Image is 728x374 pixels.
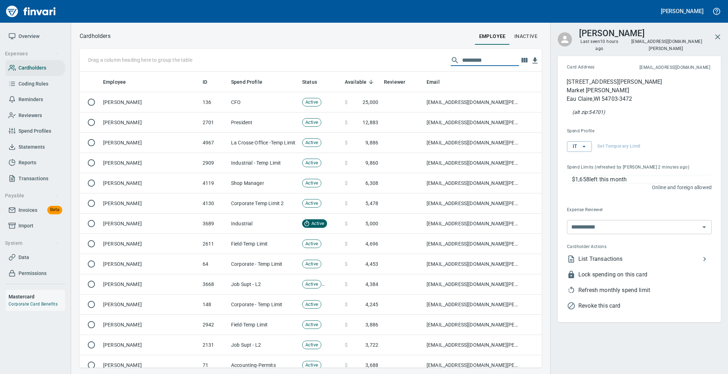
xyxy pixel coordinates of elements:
[200,234,228,254] td: 2611
[6,202,65,218] a: InvoicesBeta
[228,92,299,112] td: CFO
[384,78,405,86] span: Reviewer
[595,39,618,51] time: 10 hours ago
[100,295,200,315] td: [PERSON_NAME]
[303,321,321,328] span: Active
[365,240,378,247] span: 4,696
[303,139,321,146] span: Active
[365,200,378,207] span: 5,478
[345,281,348,288] span: $
[18,111,42,120] span: Reviewers
[6,28,65,44] a: Overview
[424,335,523,355] td: [EMAIL_ADDRESS][DOMAIN_NAME][PERSON_NAME]
[100,254,200,274] td: [PERSON_NAME]
[345,362,348,369] span: $
[661,7,703,15] h5: [PERSON_NAME]
[200,133,228,153] td: 4967
[345,321,348,328] span: $
[6,108,65,123] a: Reviewers
[345,240,348,247] span: $
[345,301,348,308] span: $
[424,295,523,315] td: [EMAIL_ADDRESS][DOMAIN_NAME][PERSON_NAME]
[100,133,200,153] td: [PERSON_NAME]
[18,95,43,104] span: Reminders
[424,173,523,193] td: [EMAIL_ADDRESS][DOMAIN_NAME][PERSON_NAME]
[6,218,65,234] a: Import
[365,260,378,268] span: 4,453
[6,139,65,155] a: Statements
[18,206,37,215] span: Invoices
[365,180,378,187] span: 6,308
[100,112,200,133] td: [PERSON_NAME]
[345,200,348,207] span: $
[228,214,299,234] td: Industrial
[365,281,378,288] span: 4,384
[18,269,47,278] span: Permissions
[200,254,228,274] td: 64
[365,220,378,227] span: 5,000
[365,301,378,308] span: 4,245
[303,261,321,268] span: Active
[18,64,46,72] span: Cardholders
[100,234,200,254] td: [PERSON_NAME]
[228,153,299,173] td: Industrial - Temp Limit
[424,92,523,112] td: [EMAIL_ADDRESS][DOMAIN_NAME][PERSON_NAME]
[365,159,378,166] span: 9,860
[302,78,317,86] span: Status
[47,206,62,214] span: Beta
[2,237,61,250] button: System
[424,112,523,133] td: [EMAIL_ADDRESS][DOMAIN_NAME][PERSON_NAME]
[100,315,200,335] td: [PERSON_NAME]
[228,112,299,133] td: President
[424,274,523,295] td: [EMAIL_ADDRESS][DOMAIN_NAME][PERSON_NAME]
[617,64,710,71] span: This is the email address for cardholder receipts
[200,274,228,295] td: 3668
[567,78,662,86] p: [STREET_ADDRESS][PERSON_NAME]
[100,335,200,355] td: [PERSON_NAME]
[567,128,652,135] span: Spend Profile
[228,193,299,214] td: Corporate Temp Limit 2
[228,133,299,153] td: La Crosse Office -Temp Limit
[424,133,523,153] td: [EMAIL_ADDRESS][DOMAIN_NAME][PERSON_NAME]
[572,109,605,116] p: (alt zip: 54701 )
[6,171,65,187] a: Transactions
[578,286,712,295] span: Refresh monthly spend limit
[363,119,378,126] span: 12,883
[9,302,58,307] a: Corporate Card Benefits
[345,119,348,126] span: $
[345,99,348,106] span: $
[203,78,207,86] span: ID
[424,234,523,254] td: [EMAIL_ADDRESS][DOMAIN_NAME][PERSON_NAME]
[530,55,540,66] button: Download Table
[578,255,700,263] span: List Transactions
[479,32,506,41] span: employee
[18,79,48,88] span: Coding Rules
[100,153,200,173] td: [PERSON_NAME]
[18,32,39,41] span: Overview
[424,254,523,274] td: [EMAIL_ADDRESS][DOMAIN_NAME][PERSON_NAME]
[309,220,327,227] span: Active
[228,173,299,193] td: Shop Manager
[18,158,36,167] span: Reports
[6,249,65,265] a: Data
[321,281,341,288] span: Mailed
[200,153,228,173] td: 2909
[18,253,29,262] span: Data
[303,119,321,126] span: Active
[567,164,700,171] span: Spend Limits (refreshed by [PERSON_NAME] 2 minutes ago)
[2,189,61,202] button: Payable
[100,193,200,214] td: [PERSON_NAME]
[345,341,348,348] span: $
[6,123,65,139] a: Spend Profiles
[203,78,216,86] span: ID
[365,321,378,328] span: 3,886
[579,27,645,38] h3: [PERSON_NAME]
[345,139,348,146] span: $
[103,78,126,86] span: Employee
[578,270,712,279] span: Lock spending on this card
[424,214,523,234] td: [EMAIL_ADDRESS][DOMAIN_NAME][PERSON_NAME]
[365,341,378,348] span: 3,722
[345,159,348,166] span: $
[200,193,228,214] td: 4130
[363,99,378,106] span: 25,000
